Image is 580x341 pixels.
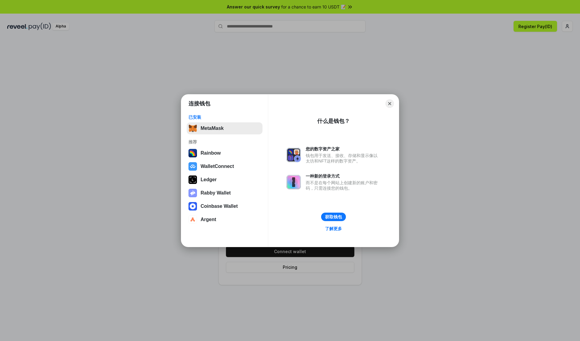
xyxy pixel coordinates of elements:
[385,99,394,108] button: Close
[201,204,238,209] div: Coinbase Wallet
[187,200,263,212] button: Coinbase Wallet
[188,124,197,133] img: svg+xml,%3Csvg%20fill%3D%22none%22%20height%3D%2233%22%20viewBox%3D%220%200%2035%2033%22%20width%...
[188,189,197,197] img: svg+xml,%3Csvg%20xmlns%3D%22http%3A%2F%2Fwww.w3.org%2F2000%2Fsvg%22%20fill%3D%22none%22%20viewBox...
[187,147,263,159] button: Rainbow
[188,139,261,145] div: 推荐
[286,148,301,162] img: svg+xml,%3Csvg%20xmlns%3D%22http%3A%2F%2Fwww.w3.org%2F2000%2Fsvg%22%20fill%3D%22none%22%20viewBox...
[325,226,342,231] div: 了解更多
[317,117,350,125] div: 什么是钱包？
[201,177,217,182] div: Ledger
[201,150,221,156] div: Rainbow
[187,174,263,186] button: Ledger
[306,173,381,179] div: 一种新的登录方式
[306,153,381,164] div: 钱包用于发送、接收、存储和显示像以太坊和NFT这样的数字资产。
[201,164,234,169] div: WalletConnect
[306,146,381,152] div: 您的数字资产之家
[306,180,381,191] div: 而不是在每个网站上创建新的账户和密码，只需连接您的钱包。
[187,214,263,226] button: Argent
[188,114,261,120] div: 已安装
[187,187,263,199] button: Rabby Wallet
[321,225,346,233] a: 了解更多
[188,202,197,211] img: svg+xml,%3Csvg%20width%3D%2228%22%20height%3D%2228%22%20viewBox%3D%220%200%2028%2028%22%20fill%3D...
[188,100,210,107] h1: 连接钱包
[188,162,197,171] img: svg+xml,%3Csvg%20width%3D%2228%22%20height%3D%2228%22%20viewBox%3D%220%200%2028%2028%22%20fill%3D...
[188,175,197,184] img: svg+xml,%3Csvg%20xmlns%3D%22http%3A%2F%2Fwww.w3.org%2F2000%2Fsvg%22%20width%3D%2228%22%20height%3...
[321,213,346,221] button: 获取钱包
[187,160,263,172] button: WalletConnect
[188,149,197,157] img: svg+xml,%3Csvg%20width%3D%22120%22%20height%3D%22120%22%20viewBox%3D%220%200%20120%20120%22%20fil...
[188,215,197,224] img: svg+xml,%3Csvg%20width%3D%2228%22%20height%3D%2228%22%20viewBox%3D%220%200%2028%2028%22%20fill%3D...
[201,126,224,131] div: MetaMask
[325,214,342,220] div: 获取钱包
[286,175,301,189] img: svg+xml,%3Csvg%20xmlns%3D%22http%3A%2F%2Fwww.w3.org%2F2000%2Fsvg%22%20fill%3D%22none%22%20viewBox...
[201,217,216,222] div: Argent
[187,122,263,134] button: MetaMask
[201,190,231,196] div: Rabby Wallet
